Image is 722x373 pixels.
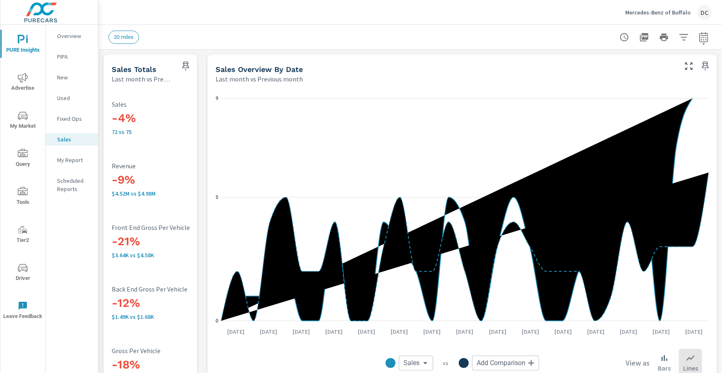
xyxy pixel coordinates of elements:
[112,129,221,135] p: 72 vs 75
[216,96,218,101] text: 9
[404,359,420,367] span: Sales
[112,224,221,231] p: Front End Gross Per Vehicle
[112,285,221,293] p: Back End Gross Per Vehicle
[57,156,91,164] p: My Report
[433,359,459,367] p: vs
[46,112,98,125] div: Fixed Ops
[112,173,221,187] h3: -9%
[483,328,512,336] p: [DATE]
[112,234,221,249] h3: -21%
[46,71,98,84] div: New
[581,328,610,336] p: [DATE]
[352,328,381,336] p: [DATE]
[46,133,98,146] div: Sales
[680,328,709,336] p: [DATE]
[57,177,91,193] p: Scheduled Reports
[46,175,98,195] div: Scheduled Reports
[216,65,303,74] h5: Sales Overview By Date
[46,30,98,42] div: Overview
[112,358,221,372] h3: -18%
[516,328,545,336] p: [DATE]
[319,328,348,336] p: [DATE]
[0,25,45,329] div: nav menu
[3,73,43,93] span: Advertise
[626,359,650,367] h6: View as
[451,328,480,336] p: [DATE]
[221,328,250,336] p: [DATE]
[216,194,218,200] text: 5
[636,29,652,45] button: "Export Report to PDF"
[46,154,98,166] div: My Report
[625,9,691,16] p: Mercedes-Benz of Buffalo
[3,225,43,245] span: Tier2
[112,190,221,197] p: $4,518,532 vs $4,984,567
[46,92,98,104] div: Used
[57,115,91,123] p: Fixed Ops
[3,187,43,207] span: Tools
[112,162,221,170] p: Revenue
[614,328,643,336] p: [DATE]
[385,328,414,336] p: [DATE]
[676,29,692,45] button: Apply Filters
[3,111,43,131] span: My Market
[57,94,91,102] p: Used
[112,65,156,74] h5: Sales Totals
[112,111,221,125] h3: -4%
[658,363,671,373] p: Bars
[472,356,539,371] div: Add Comparison
[216,318,218,324] text: 0
[696,29,712,45] button: Select Date Range
[112,252,221,258] p: $3,638 vs $4,578
[399,356,433,371] div: Sales
[3,149,43,169] span: Query
[287,328,316,336] p: [DATE]
[549,328,578,336] p: [DATE]
[254,328,283,336] p: [DATE]
[57,53,91,61] p: PIPA
[112,74,173,84] p: Last month vs Previous month
[683,363,698,373] p: Lines
[109,34,139,40] span: 20 miles
[3,263,43,283] span: Driver
[656,29,672,45] button: Print Report
[112,100,221,108] p: Sales
[697,5,712,20] div: DC
[3,301,43,321] span: Leave Feedback
[3,35,43,55] span: PURE Insights
[682,60,696,73] button: Make Fullscreen
[46,50,98,63] div: PIPA
[57,73,91,81] p: New
[112,313,221,320] p: $1,487 vs $1,684
[57,135,91,143] p: Sales
[179,60,192,73] span: Save this to your personalized report
[112,347,221,354] p: Gross Per Vehicle
[57,32,91,40] p: Overview
[418,328,447,336] p: [DATE]
[647,328,676,336] p: [DATE]
[699,60,712,73] span: Save this to your personalized report
[112,296,221,310] h3: -12%
[216,74,303,84] p: Last month vs Previous month
[477,359,526,367] span: Add Comparison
